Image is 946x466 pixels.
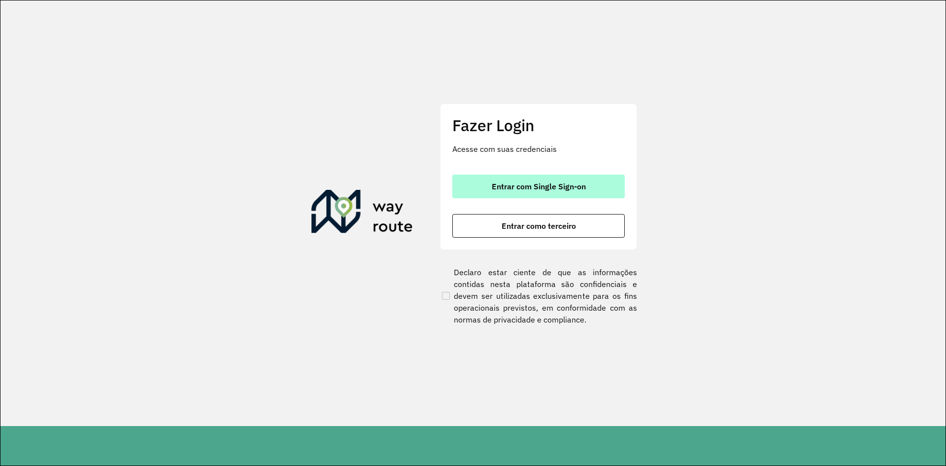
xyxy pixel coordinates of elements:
span: Entrar como terceiro [502,222,576,230]
h2: Fazer Login [452,116,625,135]
button: button [452,175,625,198]
img: Roteirizador AmbevTech [311,190,413,237]
p: Acesse com suas credenciais [452,143,625,155]
button: button [452,214,625,238]
span: Entrar com Single Sign-on [492,182,586,190]
label: Declaro estar ciente de que as informações contidas nesta plataforma são confidenciais e devem se... [440,266,637,325]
